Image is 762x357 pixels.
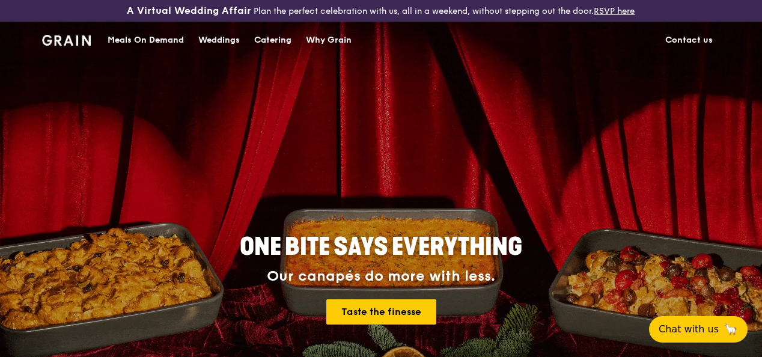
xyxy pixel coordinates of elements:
div: Weddings [198,22,240,58]
div: Why Grain [306,22,352,58]
img: Grain [42,35,91,46]
a: Catering [247,22,299,58]
div: Catering [254,22,291,58]
a: GrainGrain [42,21,91,57]
span: 🦙 [724,322,738,337]
div: Meals On Demand [108,22,184,58]
a: Contact us [658,22,720,58]
h3: A Virtual Wedding Affair [127,5,251,17]
a: Taste the finesse [326,299,436,325]
a: Weddings [191,22,247,58]
a: Why Grain [299,22,359,58]
span: Chat with us [659,322,719,337]
button: Chat with us🦙 [649,316,748,343]
a: RSVP here [594,6,635,16]
div: Plan the perfect celebration with us, all in a weekend, without stepping out the door. [127,5,635,17]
